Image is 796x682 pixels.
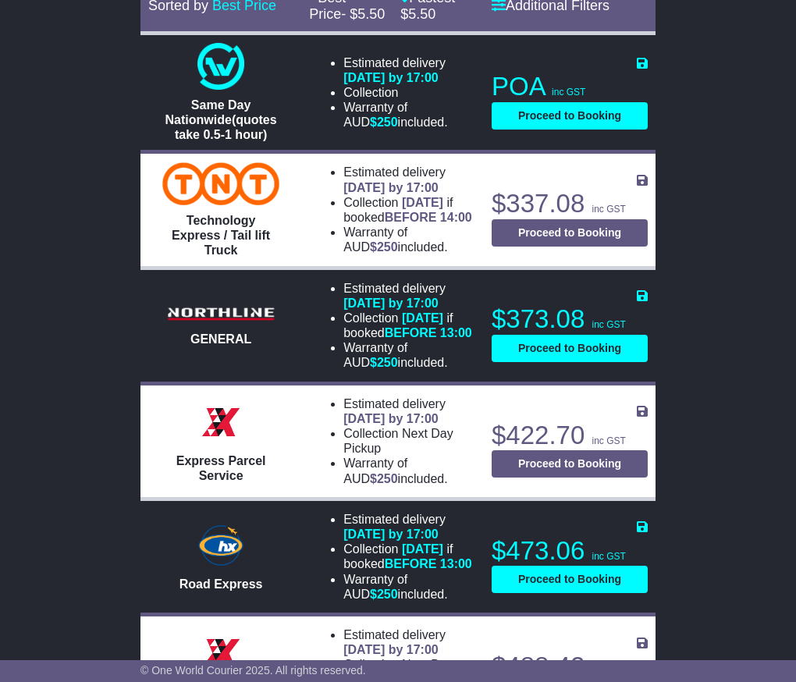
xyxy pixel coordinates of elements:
[341,6,385,22] span: - $
[402,196,443,209] span: [DATE]
[162,162,279,205] img: TNT Domestic: Technology Express / Tail lift Truck
[343,643,439,656] span: [DATE] by 17:00
[343,297,439,310] span: [DATE] by 17:00
[377,356,398,369] span: 250
[592,319,625,330] span: inc GST
[343,85,473,100] li: Collection
[370,588,398,601] span: $
[492,102,648,130] button: Proceed to Booking
[197,399,244,446] img: Border Express: Express Parcel Service
[176,454,266,482] span: Express Parcel Service
[440,557,472,570] span: 13:00
[440,211,472,224] span: 14:00
[162,304,279,324] img: Northline Distribution: GENERAL
[343,195,473,225] li: Collection
[492,219,648,247] button: Proceed to Booking
[492,335,648,362] button: Proceed to Booking
[357,6,385,22] span: 5.50
[592,435,625,446] span: inc GST
[402,542,443,556] span: [DATE]
[492,535,648,567] p: $473.06
[385,326,437,339] span: BEFORE
[172,214,270,257] span: Technology Express / Tail lift Truck
[377,115,398,129] span: 250
[377,588,398,601] span: 250
[552,87,585,98] span: inc GST
[343,196,472,224] span: if booked
[343,311,473,340] li: Collection
[343,181,439,194] span: [DATE] by 17:00
[343,412,439,425] span: [DATE] by 17:00
[343,426,473,456] li: Collection
[197,43,244,90] img: One World Courier: Same Day Nationwide(quotes take 0.5-1 hour)
[343,542,472,570] span: if booked
[377,472,398,485] span: 250
[402,311,443,325] span: [DATE]
[492,71,648,102] p: POA
[592,551,625,562] span: inc GST
[343,527,439,541] span: [DATE] by 17:00
[165,98,277,141] span: Same Day Nationwide(quotes take 0.5-1 hour)
[343,311,472,339] span: if booked
[343,512,473,542] li: Estimated delivery
[140,664,366,677] span: © One World Courier 2025. All rights reserved.
[195,522,247,569] img: Hunter Express: Road Express
[343,627,473,657] li: Estimated delivery
[343,281,473,311] li: Estimated delivery
[492,450,648,478] button: Proceed to Booking
[492,304,648,335] p: $373.08
[370,115,398,129] span: $
[492,566,648,593] button: Proceed to Booking
[190,332,251,346] span: GENERAL
[343,427,453,455] span: Next Day Pickup
[197,630,244,677] img: Border Express: Express Bulk Service
[343,165,473,194] li: Estimated delivery
[179,577,263,591] span: Road Express
[370,472,398,485] span: $
[377,240,398,254] span: 250
[492,420,648,451] p: $422.70
[343,71,439,84] span: [DATE] by 17:00
[385,557,437,570] span: BEFORE
[370,240,398,254] span: $
[343,396,473,426] li: Estimated delivery
[343,100,473,130] li: Warranty of AUD included.
[343,55,473,85] li: Estimated delivery
[492,188,648,219] p: $337.08
[343,572,473,602] li: Warranty of AUD included.
[592,204,625,215] span: inc GST
[343,542,473,571] li: Collection
[385,211,437,224] span: BEFORE
[370,356,398,369] span: $
[408,6,435,22] span: 5.50
[440,326,472,339] span: 13:00
[343,340,473,370] li: Warranty of AUD included.
[492,651,648,682] p: $488.42
[343,225,473,254] li: Warranty of AUD included.
[343,456,473,485] li: Warranty of AUD included.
